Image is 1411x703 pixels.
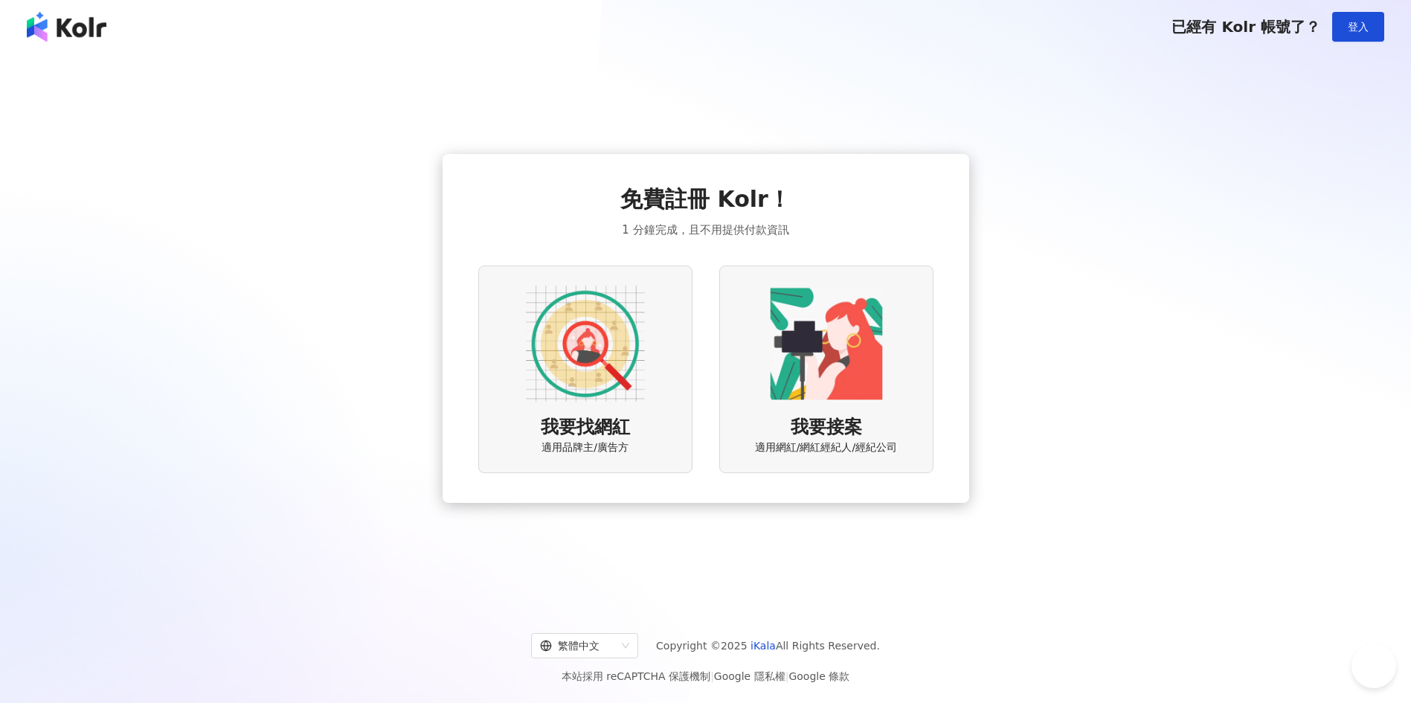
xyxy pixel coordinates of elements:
[1351,643,1396,688] iframe: Help Scout Beacon - Open
[767,284,886,403] img: KOL identity option
[788,670,849,682] a: Google 條款
[541,440,629,455] span: 適用品牌主/廣告方
[785,670,789,682] span: |
[710,670,714,682] span: |
[714,670,785,682] a: Google 隱私權
[562,667,849,685] span: 本站採用 reCAPTCHA 保護機制
[1332,12,1384,42] button: 登入
[1171,18,1320,36] span: 已經有 Kolr 帳號了？
[622,221,788,239] span: 1 分鐘完成，且不用提供付款資訊
[540,634,616,658] div: 繁體中文
[751,640,776,652] a: iKala
[27,12,106,42] img: logo
[656,637,880,655] span: Copyright © 2025 All Rights Reserved.
[526,284,645,403] img: AD identity option
[791,415,862,440] span: 我要接案
[755,440,897,455] span: 適用網紅/網紅經紀人/經紀公司
[541,415,630,440] span: 我要找網紅
[1348,21,1369,33] span: 登入
[620,184,791,215] span: 免費註冊 Kolr！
